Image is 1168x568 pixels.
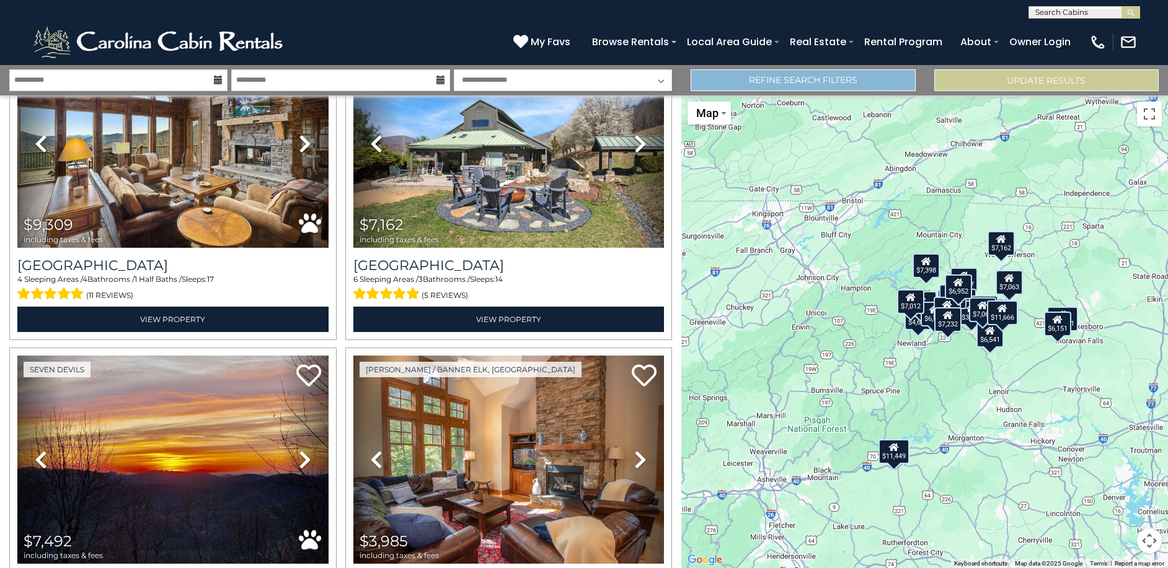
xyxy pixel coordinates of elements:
[24,532,72,550] span: $7,492
[1003,31,1077,53] a: Owner Login
[987,230,1014,255] div: $7,162
[586,31,675,53] a: Browse Rentals
[353,40,665,248] img: thumbnail_166194247.jpeg
[296,363,321,390] a: Add to favorites
[360,235,439,243] span: including taxes & fees
[353,307,665,332] a: View Property
[495,274,503,284] span: 14
[968,297,996,322] div: $7,062
[944,274,971,299] div: $6,952
[976,322,1004,347] div: $6,541
[422,287,468,304] span: (5 reviews)
[1137,102,1162,126] button: Toggle fullscreen view
[1090,560,1107,567] a: Terms (opens in new tab)
[957,300,984,325] div: $3,829
[24,362,91,377] a: Seven Devils
[17,274,329,304] div: Sleeping Areas / Bathrooms / Sleeps:
[135,274,182,284] span: 1 Half Baths /
[82,274,87,284] span: 4
[684,552,725,568] img: Google
[987,300,1018,325] div: $11,666
[360,551,439,559] span: including taxes & fees
[688,102,731,125] button: Change map style
[934,307,961,331] div: $7,232
[353,274,665,304] div: Sleeping Areas / Bathrooms / Sleeps:
[1015,560,1082,567] span: Map data ©2025 Google
[353,257,665,274] a: [GEOGRAPHIC_DATA]
[17,307,329,332] a: View Property
[24,551,103,559] span: including taxes & fees
[17,356,329,564] img: thumbnail_164470808.jpeg
[17,274,22,284] span: 4
[1115,560,1164,567] a: Report a map error
[954,559,1007,568] button: Keyboard shortcuts
[360,532,408,550] span: $3,985
[684,552,725,568] a: Open this area in Google Maps (opens a new window)
[353,257,665,274] h3: Bluff View Farm
[632,363,657,390] a: Add to favorites
[912,253,939,277] div: $7,398
[31,24,288,61] img: White-1-2.png
[24,216,73,234] span: $9,309
[360,362,582,377] a: [PERSON_NAME] / Banner Elk, [GEOGRAPHIC_DATA]
[696,107,719,120] span: Map
[1137,528,1162,553] button: Map camera controls
[360,216,404,234] span: $7,162
[995,270,1022,295] div: $7,063
[1044,311,1071,336] div: $6,151
[784,31,852,53] a: Real Estate
[24,235,103,243] span: including taxes & fees
[970,295,998,320] div: $8,820
[904,305,931,330] div: $4,661
[17,257,329,274] a: [GEOGRAPHIC_DATA]
[86,287,133,304] span: (11 reviews)
[858,31,949,53] a: Rental Program
[1089,33,1107,51] img: phone-regular-white.png
[950,267,978,292] div: $3,697
[353,274,358,284] span: 6
[207,274,214,284] span: 17
[418,274,423,284] span: 3
[934,69,1159,91] button: Update Results
[878,439,909,463] div: $11,449
[17,257,329,274] h3: Cucumber Tree Lodge
[691,69,916,91] a: Refine Search Filters
[531,34,570,50] span: My Favs
[904,306,931,331] div: $5,801
[513,34,573,50] a: My Favs
[353,356,665,564] img: thumbnail_163274739.jpeg
[897,289,924,314] div: $7,012
[1047,306,1078,331] div: $15,141
[681,31,778,53] a: Local Area Guide
[1120,33,1137,51] img: mail-regular-white.png
[954,31,998,53] a: About
[17,40,329,248] img: thumbnail_163270761.jpeg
